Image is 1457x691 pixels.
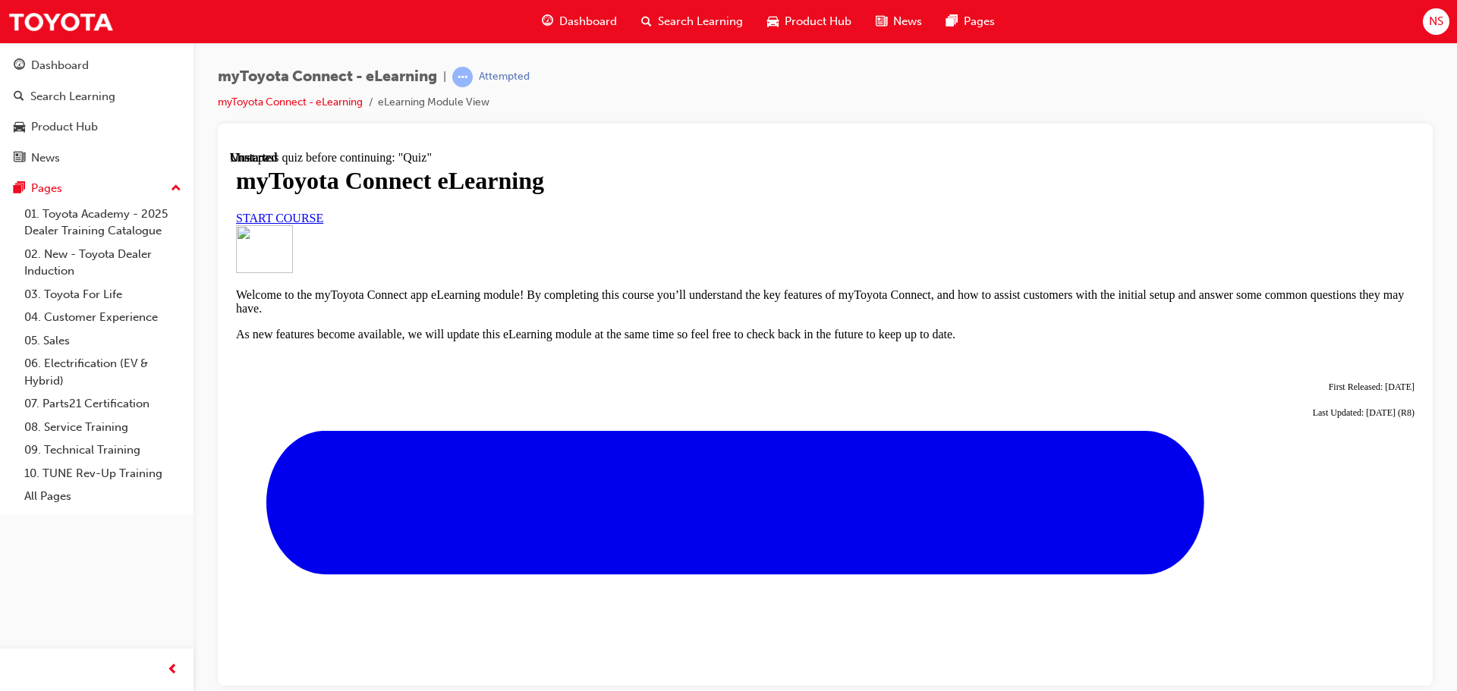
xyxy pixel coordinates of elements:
a: news-iconNews [864,6,934,37]
img: Trak [8,5,114,39]
a: Search Learning [6,83,187,111]
button: DashboardSearch LearningProduct HubNews [6,49,187,174]
button: Pages [6,174,187,203]
a: 10. TUNE Rev-Up Training [18,462,187,485]
span: car-icon [14,121,25,134]
span: Product Hub [785,13,851,30]
span: news-icon [14,152,25,165]
a: 04. Customer Experience [18,306,187,329]
div: Pages [31,180,62,197]
span: guage-icon [14,59,25,73]
div: Dashboard [31,57,89,74]
a: 05. Sales [18,329,187,353]
a: START COURSE [6,61,93,74]
div: Search Learning [30,88,115,105]
span: pages-icon [946,12,958,31]
a: search-iconSearch Learning [629,6,755,37]
span: search-icon [641,12,652,31]
span: | [443,68,446,86]
a: 03. Toyota For Life [18,283,187,306]
a: Dashboard [6,52,187,80]
span: prev-icon [167,661,178,680]
span: car-icon [767,12,779,31]
span: guage-icon [542,12,553,31]
a: News [6,144,187,172]
a: 08. Service Training [18,416,187,439]
a: All Pages [18,485,187,508]
p: As new features become available, we will update this eLearning module at the same time so feel f... [6,177,1185,190]
span: Search Learning [658,13,743,30]
a: 01. Toyota Academy - 2025 Dealer Training Catalogue [18,203,187,243]
a: 09. Technical Training [18,438,187,462]
p: Welcome to the myToyota Connect app eLearning module! By completing this course you’ll understand... [6,137,1185,165]
a: myToyota Connect - eLearning [218,96,363,108]
span: search-icon [14,90,24,104]
a: 02. New - Toyota Dealer Induction [18,243,187,283]
span: Pages [964,13,995,30]
span: Last Updated: [DATE] (R8) [1083,256,1185,267]
a: car-iconProduct Hub [755,6,864,37]
a: 06. Electrification (EV & Hybrid) [18,352,187,392]
li: eLearning Module View [378,94,489,112]
a: 07. Parts21 Certification [18,392,187,416]
span: news-icon [876,12,887,31]
h1: myToyota Connect eLearning [6,16,1185,44]
span: up-icon [171,179,181,199]
div: Attempted [479,70,530,84]
span: myToyota Connect - eLearning [218,68,437,86]
button: NS [1423,8,1449,35]
a: Product Hub [6,113,187,141]
span: Dashboard [559,13,617,30]
span: First Released: [DATE] [1099,231,1185,241]
span: NS [1429,13,1443,30]
a: guage-iconDashboard [530,6,629,37]
span: learningRecordVerb_ATTEMPT-icon [452,67,473,87]
span: pages-icon [14,182,25,196]
div: Product Hub [31,118,98,136]
span: News [893,13,922,30]
a: pages-iconPages [934,6,1007,37]
div: News [31,149,60,167]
